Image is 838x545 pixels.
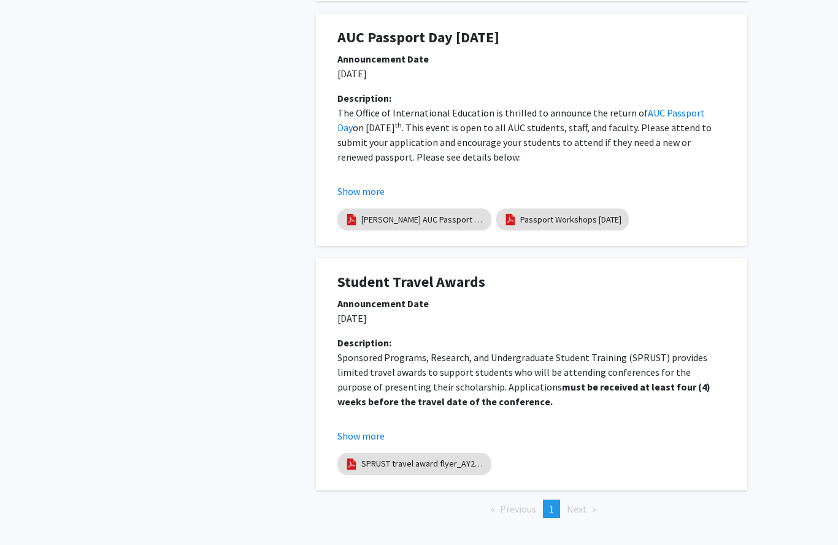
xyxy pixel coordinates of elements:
a: SPRUST travel award flyer_AY24-25 [361,457,484,470]
sup: th [395,120,402,129]
h1: Student Travel Awards [337,273,726,291]
div: Description: [337,335,726,350]
p: Sponsored Programs, Research, and Undergraduate Student Training (SPRUST) provides limited travel... [337,350,726,409]
div: Announcement Date [337,51,726,66]
img: pdf_icon.png [345,213,358,226]
button: Show more [337,429,385,443]
img: pdf_icon.png [504,213,517,226]
span: 1 [549,503,554,515]
span: Previous [500,503,536,515]
iframe: Chat [9,490,52,536]
img: pdf_icon.png [345,457,358,471]
ul: Pagination [316,500,747,518]
p: The Office of International Education is thrilled to announce the return of on [DATE] . This even... [337,105,726,164]
p: [DATE] [337,311,726,326]
p: [DATE] [337,66,726,81]
a: Passport Workshops [DATE] [520,213,621,226]
div: Description: [337,91,726,105]
button: Show more [337,184,385,199]
div: Announcement Date [337,296,726,311]
span: Next [567,503,587,515]
strong: must be received at least four (4) weeks before the travel date of the conference. [337,381,712,408]
h1: AUC Passport Day [DATE] [337,29,726,47]
a: [PERSON_NAME] AUC Passport Day Flyer 2024 [361,213,484,226]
